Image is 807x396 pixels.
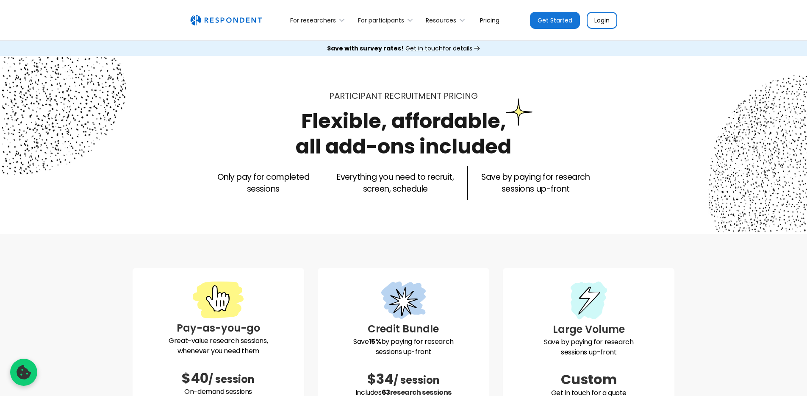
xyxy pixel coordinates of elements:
span: $34 [367,369,394,388]
div: For participants [353,10,421,30]
h1: Flexible, affordable, all add-ons included [296,107,511,161]
span: / session [394,373,440,387]
strong: Save with survey rates! [327,44,404,53]
span: / session [208,372,255,386]
span: Get in touch [405,44,443,53]
div: Resources [426,16,456,25]
h3: Pay-as-you-go [139,321,297,336]
p: Everything you need to recruit, screen, schedule [337,171,454,195]
div: For participants [358,16,404,25]
div: for details [327,44,472,53]
img: Untitled UI logotext [190,15,262,26]
div: Resources [421,10,473,30]
p: Save by paying for research sessions up-front [510,337,668,357]
div: For researchers [290,16,336,25]
p: Only pay for completed sessions [217,171,309,195]
a: Pricing [473,10,506,30]
span: Participant recruitment [329,90,441,102]
span: Custom [561,370,617,389]
span: $40 [182,368,208,388]
p: Great-value research sessions, whenever you need them [139,336,297,356]
div: For researchers [286,10,353,30]
span: PRICING [444,90,478,102]
h3: Credit Bundle [324,321,483,337]
a: home [190,15,262,26]
strong: 15% [369,337,381,346]
p: Save by paying for research sessions up-front [324,337,483,357]
a: Login [587,12,617,29]
a: Get Started [530,12,580,29]
p: Save by paying for research sessions up-front [481,171,590,195]
h3: Large Volume [510,322,668,337]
